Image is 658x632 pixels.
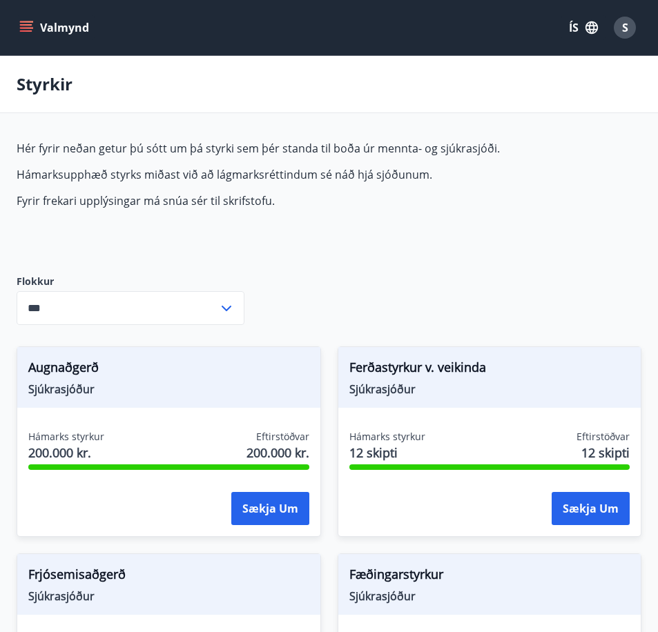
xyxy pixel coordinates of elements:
[349,358,630,382] span: Ferðastyrkur v. veikinda
[349,565,630,589] span: Fæðingarstyrkur
[608,11,641,44] button: S
[28,565,309,589] span: Frjósemisaðgerð
[17,193,641,208] p: Fyrir frekari upplýsingar má snúa sér til skrifstofu.
[581,444,630,462] span: 12 skipti
[28,589,309,604] span: Sjúkrasjóður
[349,444,425,462] span: 12 skipti
[17,15,95,40] button: menu
[17,141,641,156] p: Hér fyrir neðan getur þú sótt um þá styrki sem þér standa til boða úr mennta- og sjúkrasjóði.
[231,492,309,525] button: Sækja um
[349,589,630,604] span: Sjúkrasjóður
[622,20,628,35] span: S
[552,492,630,525] button: Sækja um
[561,15,606,40] button: ÍS
[28,382,309,397] span: Sjúkrasjóður
[17,167,641,182] p: Hámarksupphæð styrks miðast við að lágmarksréttindum sé náð hjá sjóðunum.
[349,382,630,397] span: Sjúkrasjóður
[17,72,72,96] p: Styrkir
[349,430,425,444] span: Hámarks styrkur
[28,444,104,462] span: 200.000 kr.
[246,444,309,462] span: 200.000 kr.
[17,275,244,288] label: Flokkur
[28,430,104,444] span: Hámarks styrkur
[577,430,630,444] span: Eftirstöðvar
[256,430,309,444] span: Eftirstöðvar
[28,358,309,382] span: Augnaðgerð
